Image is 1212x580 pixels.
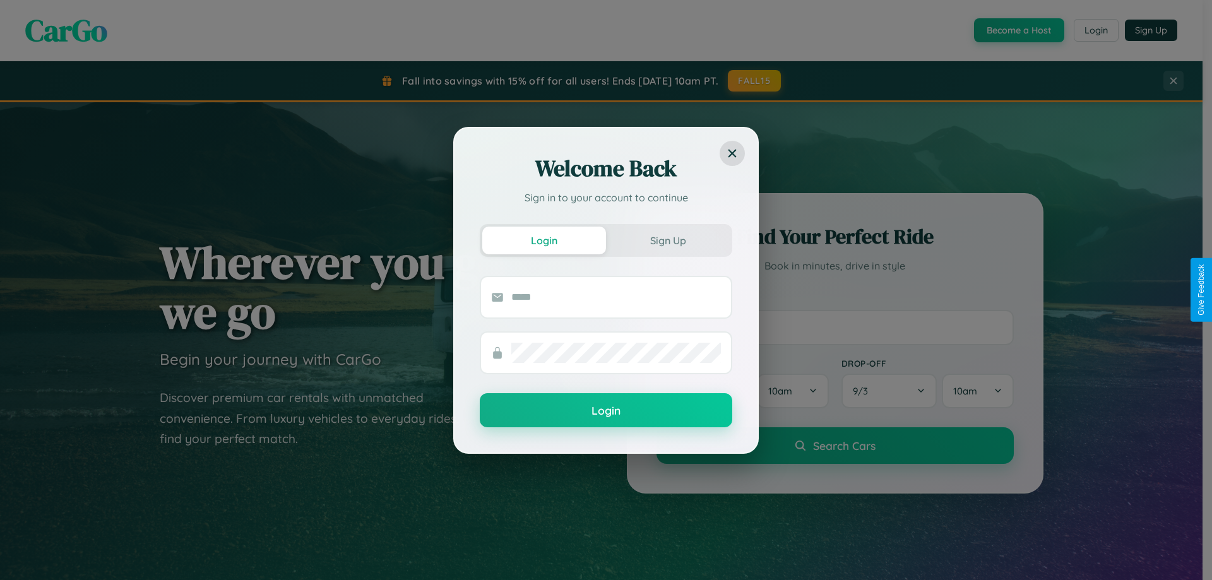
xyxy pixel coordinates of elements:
[606,227,730,254] button: Sign Up
[482,227,606,254] button: Login
[480,153,732,184] h2: Welcome Back
[480,190,732,205] p: Sign in to your account to continue
[1197,264,1206,316] div: Give Feedback
[480,393,732,427] button: Login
